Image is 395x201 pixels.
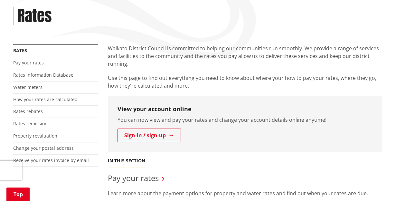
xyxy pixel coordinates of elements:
[13,60,44,66] a: Pay your rates
[13,47,27,53] a: Rates
[13,108,43,114] a: Rates rebates
[108,44,382,68] p: Waikato District Council is committed to helping our communities run smoothly. We provide a range...
[13,145,74,151] a: Change your postal address
[13,96,78,102] a: How your rates are calculated
[6,187,30,201] a: Top
[13,133,57,139] a: Property revaluation
[13,157,89,163] a: Receive your rates invoice by email
[17,7,52,25] h1: Rates
[108,158,145,164] h5: In this section
[118,106,372,113] h3: View your account online
[108,189,382,197] p: Learn more about the payment options for property and water rates and find out when your rates ar...
[13,72,73,78] a: Rates Information Database
[13,84,42,90] a: Water meters
[365,174,389,197] iframe: Messenger Launcher
[108,173,159,183] a: Pay your rates
[13,120,48,127] a: Rates remission
[108,74,382,90] p: Use this page to find out everything you need to know about where your how to pay your rates, whe...
[118,116,372,124] p: You can now view and pay your rates and change your account details online anytime!
[118,129,181,142] a: Sign-in / sign-up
